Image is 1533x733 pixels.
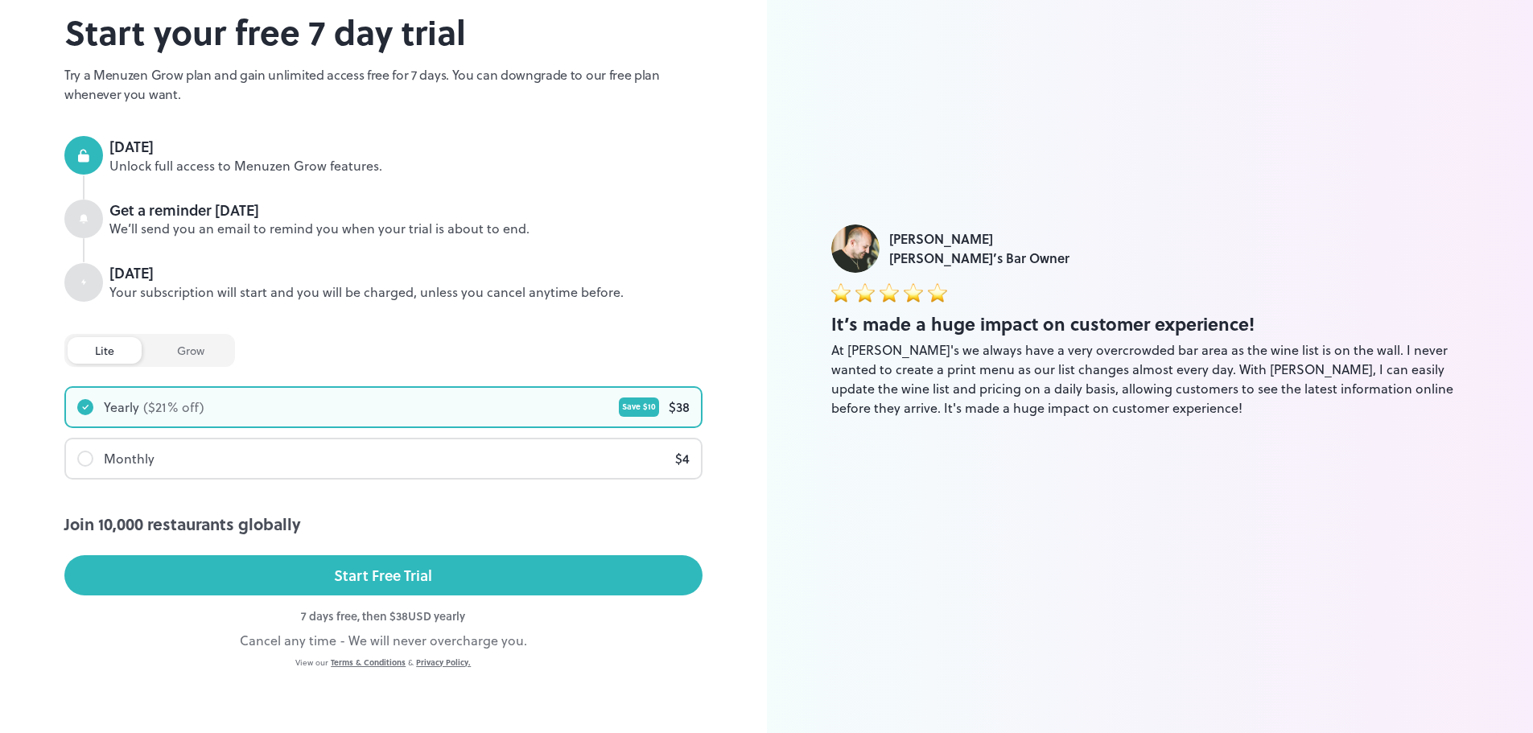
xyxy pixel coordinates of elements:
a: Privacy Policy. [416,657,471,668]
div: Cancel any time - We will never overcharge you. [64,631,703,650]
div: It’s made a huge impact on customer experience! [831,311,1469,337]
div: Join 10,000 restaurants globally [64,512,703,536]
a: Terms & Conditions [331,657,406,668]
div: lite [68,337,142,364]
img: star [904,282,923,302]
div: $ 4 [675,449,690,468]
div: Get a reminder [DATE] [109,200,703,220]
img: star [928,282,947,302]
div: At [PERSON_NAME]'s we always have a very overcrowded bar area as the wine list is on the wall. I ... [831,340,1469,418]
div: [PERSON_NAME] [889,229,1069,249]
div: We’ll send you an email to remind you when your trial is about to end. [109,220,703,238]
div: 7 days free, then $ 38 USD yearly [64,607,703,624]
button: Start Free Trial [64,555,703,595]
div: [PERSON_NAME]’s Bar Owner [889,249,1069,268]
div: Monthly [104,449,155,468]
div: ($ 21 % off) [143,397,204,417]
div: grow [150,337,232,364]
div: Your subscription will start and you will be charged, unless you cancel anytime before. [109,283,703,302]
img: star [880,282,899,302]
div: View our & [64,657,703,669]
p: Try a Menuzen Grow plan and gain unlimited access free for 7 days. You can downgrade to our free ... [64,65,703,104]
img: star [831,282,851,302]
h2: Start your free 7 day trial [64,6,703,57]
div: [DATE] [109,136,703,157]
div: Start Free Trial [334,563,432,587]
div: Save $ 10 [619,397,659,417]
div: [DATE] [109,262,703,283]
div: $ 38 [669,397,690,417]
img: Luke Foyle [831,224,880,273]
div: Unlock full access to Menuzen Grow features. [109,157,703,175]
div: Yearly [104,397,139,417]
img: star [855,282,875,302]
